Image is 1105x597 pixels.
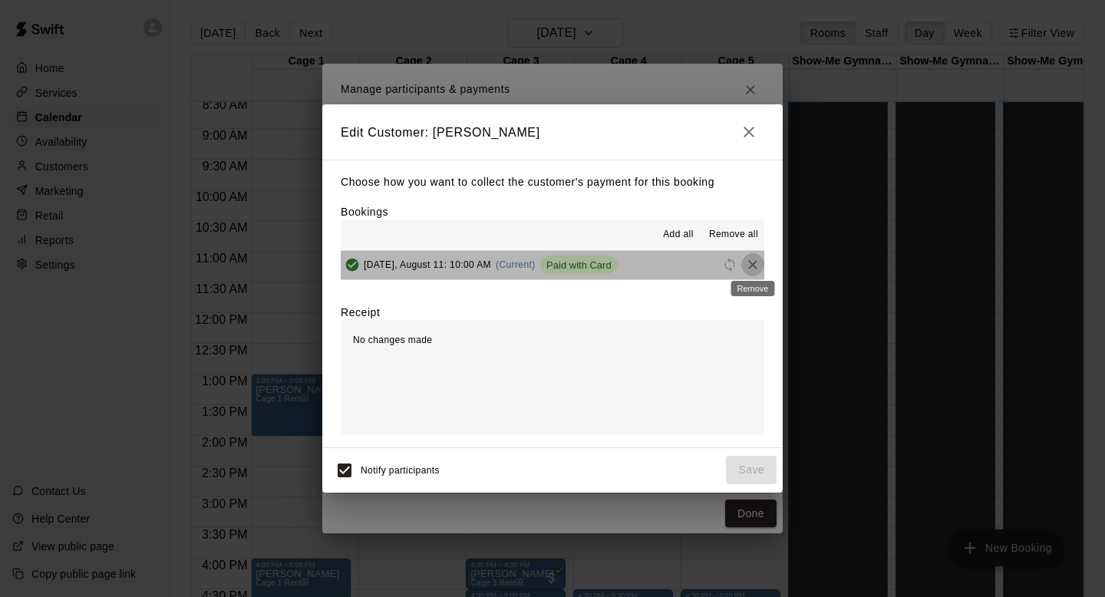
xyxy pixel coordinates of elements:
span: Notify participants [361,465,440,476]
p: Choose how you want to collect the customer's payment for this booking [341,173,764,192]
label: Receipt [341,305,380,320]
span: Remove all [709,227,758,242]
span: Add all [663,227,694,242]
span: Reschedule [718,259,741,270]
span: [DATE], August 11: 10:00 AM [364,259,491,270]
button: Added & Paid [341,253,364,276]
span: No changes made [353,335,432,345]
span: Paid with Card [540,259,618,271]
button: Add all [654,223,703,247]
div: Remove [731,281,775,296]
span: (Current) [496,259,536,270]
button: Remove all [703,223,764,247]
h2: Edit Customer: [PERSON_NAME] [322,104,783,160]
label: Bookings [341,206,388,218]
span: Remove [741,259,764,270]
button: Added & Paid[DATE], August 11: 10:00 AM(Current)Paid with CardRescheduleRemove [341,251,764,279]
